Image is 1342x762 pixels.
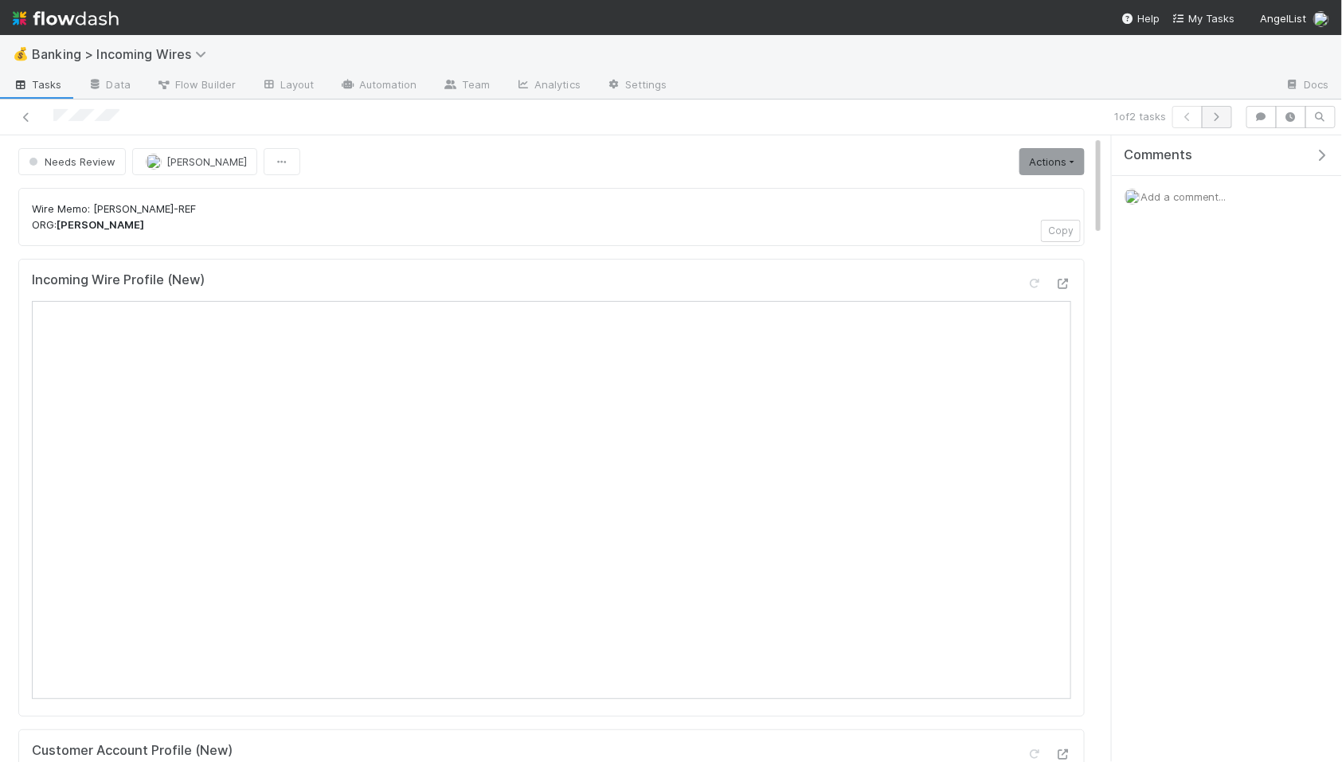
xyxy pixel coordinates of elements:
[503,73,593,99] a: Analytics
[57,218,144,231] strong: [PERSON_NAME]
[1019,148,1085,175] a: Actions
[13,5,119,32] img: logo-inverted-e16ddd16eac7371096b0.svg
[13,76,62,92] span: Tasks
[1124,147,1192,163] span: Comments
[1172,10,1235,26] a: My Tasks
[1114,108,1166,124] span: 1 of 2 tasks
[75,73,143,99] a: Data
[1172,12,1235,25] span: My Tasks
[1121,10,1160,26] div: Help
[1141,190,1227,203] span: Add a comment...
[248,73,327,99] a: Layout
[143,73,248,99] a: Flow Builder
[32,46,214,62] span: Banking > Incoming Wires
[146,154,162,170] img: avatar_eacbd5bb-7590-4455-a9e9-12dcb5674423.png
[327,73,430,99] a: Automation
[593,73,680,99] a: Settings
[156,76,236,92] span: Flow Builder
[132,148,257,175] button: [PERSON_NAME]
[1125,189,1141,205] img: avatar_eacbd5bb-7590-4455-a9e9-12dcb5674423.png
[1041,220,1081,242] button: Copy
[166,155,247,168] span: [PERSON_NAME]
[18,148,126,175] button: Needs Review
[1273,73,1342,99] a: Docs
[430,73,503,99] a: Team
[32,201,1071,233] p: Wire Memo: [PERSON_NAME]-REF ORG:
[1313,11,1329,27] img: avatar_eacbd5bb-7590-4455-a9e9-12dcb5674423.png
[32,743,233,759] h5: Customer Account Profile (New)
[1261,12,1307,25] span: AngelList
[25,155,115,168] span: Needs Review
[32,272,205,288] h5: Incoming Wire Profile (New)
[13,47,29,61] span: 💰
